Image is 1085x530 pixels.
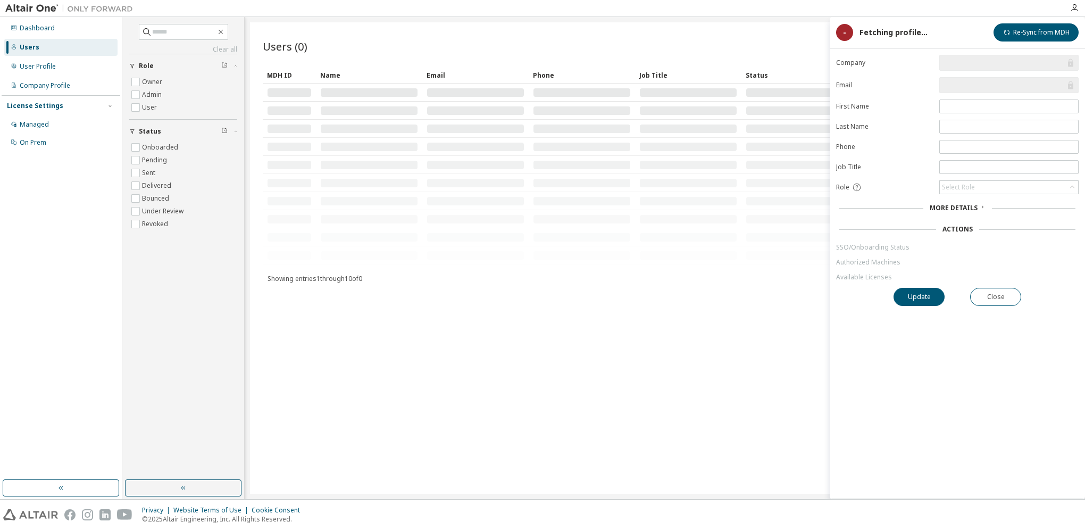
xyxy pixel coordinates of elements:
span: Status [139,127,161,136]
div: Cookie Consent [252,506,306,515]
div: Actions [942,225,973,234]
div: - [836,24,853,41]
div: MDH ID [267,67,312,84]
img: Altair One [5,3,138,14]
label: Company [836,59,933,67]
label: User [142,101,159,114]
span: More Details [930,203,978,212]
a: Available Licenses [836,273,1079,281]
img: instagram.svg [82,509,93,520]
button: Status [129,120,237,143]
a: Authorized Machines [836,258,1079,267]
button: Role [129,54,237,78]
img: altair_logo.svg [3,509,58,520]
button: Update [894,288,945,306]
label: Sent [142,167,157,179]
label: Under Review [142,205,186,218]
button: Re-Sync from MDH [994,23,1079,42]
span: Showing entries 1 through 10 of 0 [268,274,362,283]
label: Last Name [836,122,933,131]
div: Phone [533,67,631,84]
div: Privacy [142,506,173,515]
div: Status [746,67,1012,84]
div: Dashboard [20,24,55,32]
label: Delivered [142,179,173,192]
label: Revoked [142,218,170,230]
img: facebook.svg [64,509,76,520]
label: Owner [142,76,164,88]
label: First Name [836,102,933,111]
div: Name [320,67,418,84]
div: Select Role [940,181,1078,194]
div: License Settings [7,102,63,110]
label: Admin [142,88,164,101]
div: Website Terms of Use [173,506,252,515]
div: Managed [20,120,49,129]
div: On Prem [20,138,46,147]
span: Clear filter [221,127,228,136]
img: youtube.svg [117,509,132,520]
div: Job Title [639,67,737,84]
label: Job Title [836,163,933,171]
div: Fetching profile... [859,28,928,37]
div: Select Role [942,183,975,192]
img: linkedin.svg [99,509,111,520]
p: © 2025 Altair Engineering, Inc. All Rights Reserved. [142,515,306,524]
label: Bounced [142,192,171,205]
button: Close [970,288,1021,306]
span: Role [836,183,849,192]
div: Email [427,67,524,84]
label: Pending [142,154,169,167]
div: Users [20,43,39,52]
div: User Profile [20,62,56,71]
a: Clear all [129,45,237,54]
a: SSO/Onboarding Status [836,243,1079,252]
span: Clear filter [221,62,228,70]
span: Role [139,62,154,70]
span: Users (0) [263,39,307,54]
label: Phone [836,143,933,151]
label: Onboarded [142,141,180,154]
div: Company Profile [20,81,70,90]
label: Email [836,81,933,89]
